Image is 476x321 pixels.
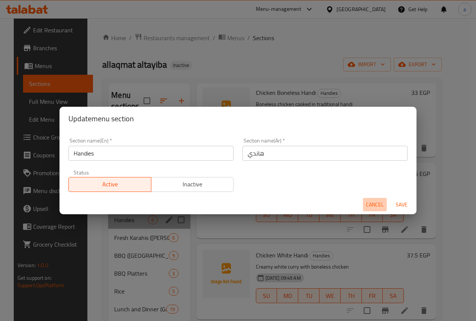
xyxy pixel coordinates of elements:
[68,113,408,125] h2: Update menu section
[68,146,234,161] input: Please enter section name(en)
[72,179,148,190] span: Active
[68,177,151,192] button: Active
[393,200,411,209] span: Save
[363,198,387,212] button: Cancel
[366,200,384,209] span: Cancel
[151,177,234,192] button: Inactive
[390,198,414,212] button: Save
[154,179,231,190] span: Inactive
[242,146,408,161] input: Please enter section name(ar)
